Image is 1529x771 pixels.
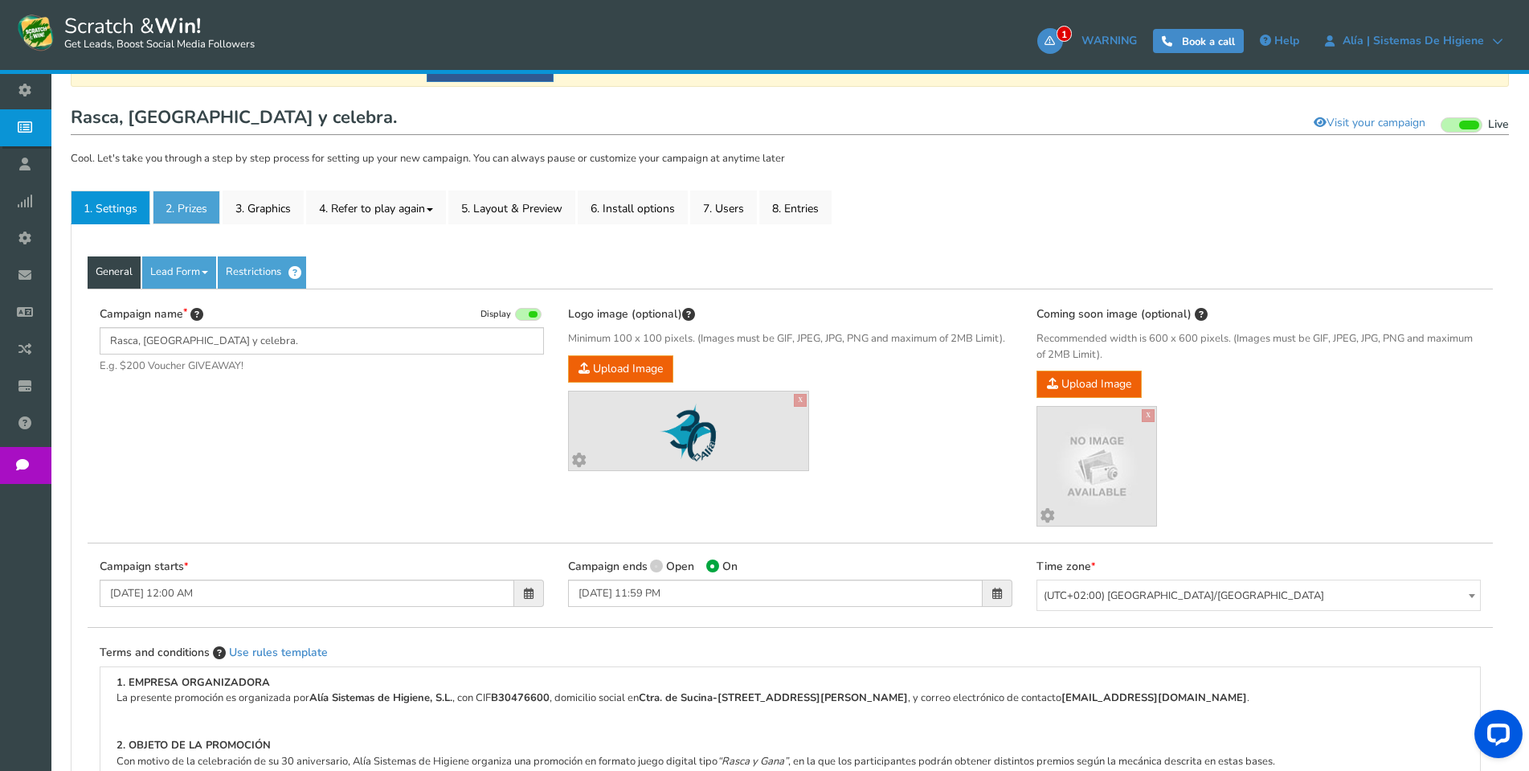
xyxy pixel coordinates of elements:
[117,675,1464,707] p: La presente promoción es organizada por , con CIF , domicilio social en , y correo electrónico de...
[56,12,255,52] span: Scratch &
[210,645,229,662] span: Enter the Terms and Conditions of your campaign
[117,738,1464,769] p: Con motivo de la celebración de su 30 aniversario, Alía Sistemas de Higiene organiza una promoció...
[639,691,908,705] strong: Ctra. de Sucina-[STREET_ADDRESS][PERSON_NAME]
[480,309,511,321] span: Display
[218,256,306,289] a: Restrictions
[100,359,544,375] span: E.g. $200 Voucher GIVEAWAY!
[88,256,141,289] a: General
[100,306,203,323] label: Campaign name
[568,306,695,323] label: Logo image (optional)
[64,39,255,51] small: Get Leads, Boost Social Media Followers
[142,256,216,289] a: Lead Form
[1182,35,1235,49] span: Book a call
[154,12,201,40] strong: Win!
[568,560,648,575] label: Campaign ends
[690,191,757,224] a: 7. Users
[1252,28,1307,54] a: Help
[722,559,738,574] span: On
[117,738,271,753] strong: 2. OBJETO DE LA PROMOCIÓN
[1036,331,1481,363] span: Recommended width is 600 x 600 pixels. (Images must be GIF, JPEG, JPG, PNG and maximum of 2MB Lim...
[1037,28,1145,54] a: 1WARNING
[190,306,203,324] span: Tip: Choose a title that will attract more entries. For example: “Scratch & win a bracelet” will ...
[682,306,695,324] span: This image will be displayed on top of your contest screen. You can upload & preview different im...
[717,754,788,769] em: “Rasca y Gana”
[1192,306,1208,324] span: This image will be shown before the contest start date
[794,394,807,407] a: X
[1488,117,1509,133] span: Live
[1462,703,1529,771] iframe: LiveChat chat widget
[309,691,452,705] strong: Alía Sistemas de Higiene, S.L.
[1037,580,1480,612] span: (UTC+02:00) Europe/Madrid
[1057,26,1072,42] span: 1
[759,191,832,224] a: 8. Entries
[448,191,575,224] a: 5. Layout & Preview
[306,191,446,224] a: 4. Refer to play again
[1142,409,1155,422] a: X
[1036,306,1208,323] label: Coming soon image (optional)
[1061,691,1247,705] strong: [EMAIL_ADDRESS][DOMAIN_NAME]
[100,560,188,575] label: Campaign starts
[229,645,328,660] a: Use rules template
[1274,33,1299,48] span: Help
[1335,35,1492,47] span: Alía | Sistemas de higiene
[100,644,328,662] label: Terms and conditions
[491,691,550,705] strong: B30476600
[1153,29,1244,53] a: Book a call
[1036,580,1481,611] span: (UTC+02:00) Europe/Madrid
[117,675,270,690] strong: 1. EMPRESA ORGANIZADORA
[16,12,255,52] a: Scratch &Win! Get Leads, Boost Social Media Followers
[1081,33,1137,48] span: WARNING
[71,103,1509,135] h1: Rasca, [GEOGRAPHIC_DATA] y celebra.
[16,12,56,52] img: Scratch and Win
[1036,560,1095,575] label: Time zone
[568,331,1012,347] span: Minimum 100 x 100 pixels. (Images must be GIF, JPEG, JPG, PNG and maximum of 2MB Limit).
[578,191,688,224] a: 6. Install options
[71,191,150,224] a: 1. Settings
[71,151,1509,167] p: Cool. Let's take you through a step by step process for setting up your new campaign. You can alw...
[1303,109,1436,137] a: Visit your campaign
[666,559,694,574] span: Open
[223,191,304,224] a: 3. Graphics
[153,191,220,224] a: 2. Prizes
